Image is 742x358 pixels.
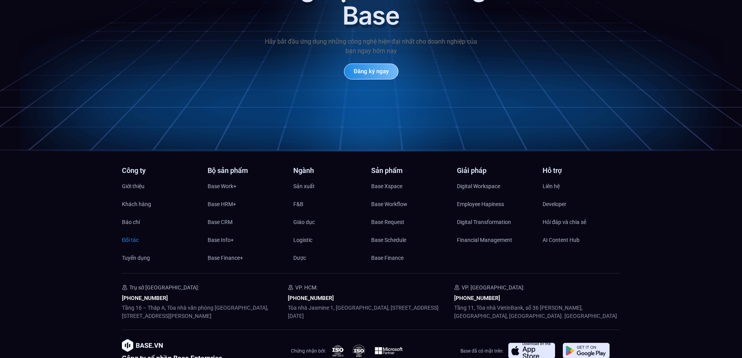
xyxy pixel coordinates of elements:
[543,167,620,174] h4: Hỗ trợ
[457,216,535,228] a: Digital Transformation
[122,252,200,264] a: Tuyển dụng
[543,180,560,192] span: Liên hệ
[293,198,303,210] span: F&B
[208,180,236,192] span: Base Work+
[457,180,500,192] span: Digital Workspace
[129,284,199,291] span: Trụ sở [GEOGRAPHIC_DATA]:
[122,252,150,264] span: Tuyển dụng
[122,180,200,192] a: Giới thiệu
[122,180,145,192] span: Giới thiệu
[457,180,535,192] a: Digital Workspace
[293,252,306,264] span: Dược
[122,234,139,246] span: Đối tác
[543,234,580,246] span: AI Content Hub
[293,180,315,192] span: Sản xuất
[208,198,236,210] span: Base HRM+
[122,216,140,228] span: Báo chí
[208,234,234,246] span: Base Info+
[543,216,586,228] span: Hỏi đáp và chia sẻ
[122,295,168,301] a: [PHONE_NUMBER]
[543,198,566,210] span: Developer
[291,348,326,354] span: Chứng nhận bởi:
[293,167,371,174] h4: Ngành
[122,304,288,320] p: Tầng 16 – Tháp A, Tòa nhà văn phòng [GEOGRAPHIC_DATA], [STREET_ADDRESS][PERSON_NAME]
[457,198,504,210] span: Employee Hapiness
[543,180,620,192] a: Liên hệ
[457,216,511,228] span: Digital Transformation
[208,234,286,246] a: Base Info+
[122,216,200,228] a: Báo chí
[122,167,200,174] h4: Công ty
[122,198,151,210] span: Khách hàng
[454,304,620,320] p: Tầng 11, Tòa nhà VietinBank, số 36 [PERSON_NAME], [GEOGRAPHIC_DATA], [GEOGRAPHIC_DATA]. [GEOGRAPH...
[293,234,371,246] a: Logistic
[293,234,312,246] span: Logistic
[462,284,524,291] span: VP. [GEOGRAPHIC_DATA]:
[208,252,243,264] span: Base Finance+
[354,69,389,74] span: Đăng ký ngay
[371,180,402,192] span: Base Xspace
[457,234,535,246] a: Financial Management
[293,252,371,264] a: Dược
[208,252,286,264] a: Base Finance+
[371,167,449,174] h4: Sản phẩm
[122,339,163,352] img: image-1.png
[208,167,286,174] h4: Bộ sản phẩm
[371,252,404,264] span: Base Finance
[371,180,449,192] a: Base Xspace
[460,348,504,354] span: Base đã có mặt trên:
[208,216,286,228] a: Base CRM
[208,216,233,228] span: Base CRM
[208,180,286,192] a: Base Work+
[371,234,406,246] span: Base Schedule
[293,180,371,192] a: Sản xuất
[288,304,454,320] p: Tòa nhà Jasmine 1, [GEOGRAPHIC_DATA], [STREET_ADDRESS][DATE]
[262,37,480,56] p: Hãy bắt đầu ứng dụng những công nghệ hiện đại nhất cho doanh nghiệp của bạn ngay hôm nay
[122,234,200,246] a: Đối tác
[454,295,500,301] a: [PHONE_NUMBER]
[293,216,371,228] a: Giáo dục
[457,198,535,210] a: Employee Hapiness
[457,167,535,174] h4: Giải pháp
[295,284,317,291] span: VP. HCM:
[344,63,398,79] a: Đăng ký ngay
[371,216,449,228] a: Base Request
[371,234,449,246] a: Base Schedule
[288,295,334,301] a: [PHONE_NUMBER]
[293,216,315,228] span: Giáo dục
[371,252,449,264] a: Base Finance
[543,216,620,228] a: Hỏi đáp và chia sẻ
[371,198,449,210] a: Base Workflow
[543,198,620,210] a: Developer
[457,234,512,246] span: Financial Management
[371,198,407,210] span: Base Workflow
[293,198,371,210] a: F&B
[543,234,620,246] a: AI Content Hub
[208,198,286,210] a: Base HRM+
[371,216,404,228] span: Base Request
[122,198,200,210] a: Khách hàng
